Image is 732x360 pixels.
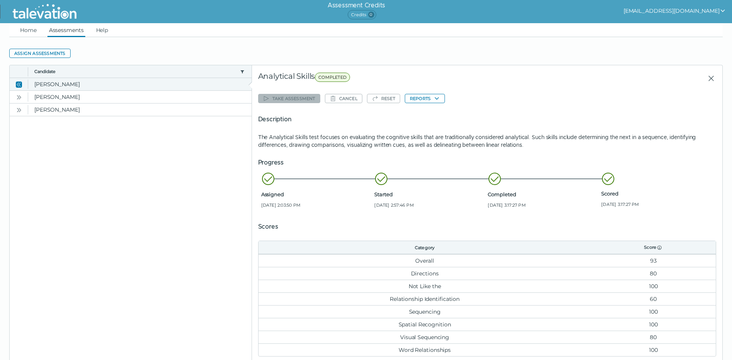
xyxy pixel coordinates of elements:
td: Visual Sequencing [259,331,591,343]
td: 93 [591,254,716,267]
button: Candidate [34,68,237,75]
button: Reports [405,94,445,103]
td: Directions [259,267,591,280]
cds-icon: Open [16,94,22,100]
td: 100 [591,343,716,356]
img: Talevation_Logo_Transparent_white.png [9,2,80,21]
span: Credits [348,10,376,19]
td: 100 [591,280,716,292]
span: [DATE] 3:17:27 PM [488,202,598,208]
a: Home [19,23,38,37]
span: Assigned [261,191,372,197]
td: Overall [259,254,591,267]
td: 80 [591,267,716,280]
span: Scored [601,190,712,197]
h5: Scores [258,222,716,231]
clr-dg-cell: [PERSON_NAME] [28,104,252,116]
h5: Description [258,115,716,124]
button: Assign assessments [9,49,71,58]
td: 60 [591,292,716,305]
span: 0 [368,12,374,18]
td: Not Like the [259,280,591,292]
td: Spatial Recognition [259,318,591,331]
td: 100 [591,318,716,331]
span: Completed [488,191,598,197]
td: Word Relationships [259,343,591,356]
button: Open [14,92,24,102]
td: Sequencing [259,305,591,318]
th: Category [259,241,591,254]
a: Help [95,23,110,37]
button: Open [14,105,24,114]
span: [DATE] 3:17:27 PM [601,201,712,207]
button: Cancel [325,94,362,103]
span: COMPLETED [315,73,350,82]
span: [DATE] 2:57:46 PM [374,202,485,208]
td: Relationship Identification [259,292,591,305]
span: [DATE] 2:03:50 PM [261,202,372,208]
p: The Analytical Skills test focuses on evaluating the cognitive skills that are traditionally cons... [258,133,716,149]
button: Reset [367,94,400,103]
h6: Assessment Credits [328,1,385,10]
td: 100 [591,305,716,318]
a: Assessments [47,23,85,37]
clr-dg-cell: [PERSON_NAME] [28,91,252,103]
td: 80 [591,331,716,343]
button: Close [14,80,24,89]
cds-icon: Open [16,107,22,113]
span: Started [374,191,485,197]
div: Analytical Skills [258,71,527,85]
th: Score [591,241,716,254]
cds-icon: Close [16,82,22,88]
h5: Progress [258,158,716,167]
button: Take assessment [258,94,320,103]
button: candidate filter [239,68,245,75]
button: Close [702,71,716,85]
clr-dg-cell: [PERSON_NAME] [28,78,252,90]
button: show user actions [624,6,726,15]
